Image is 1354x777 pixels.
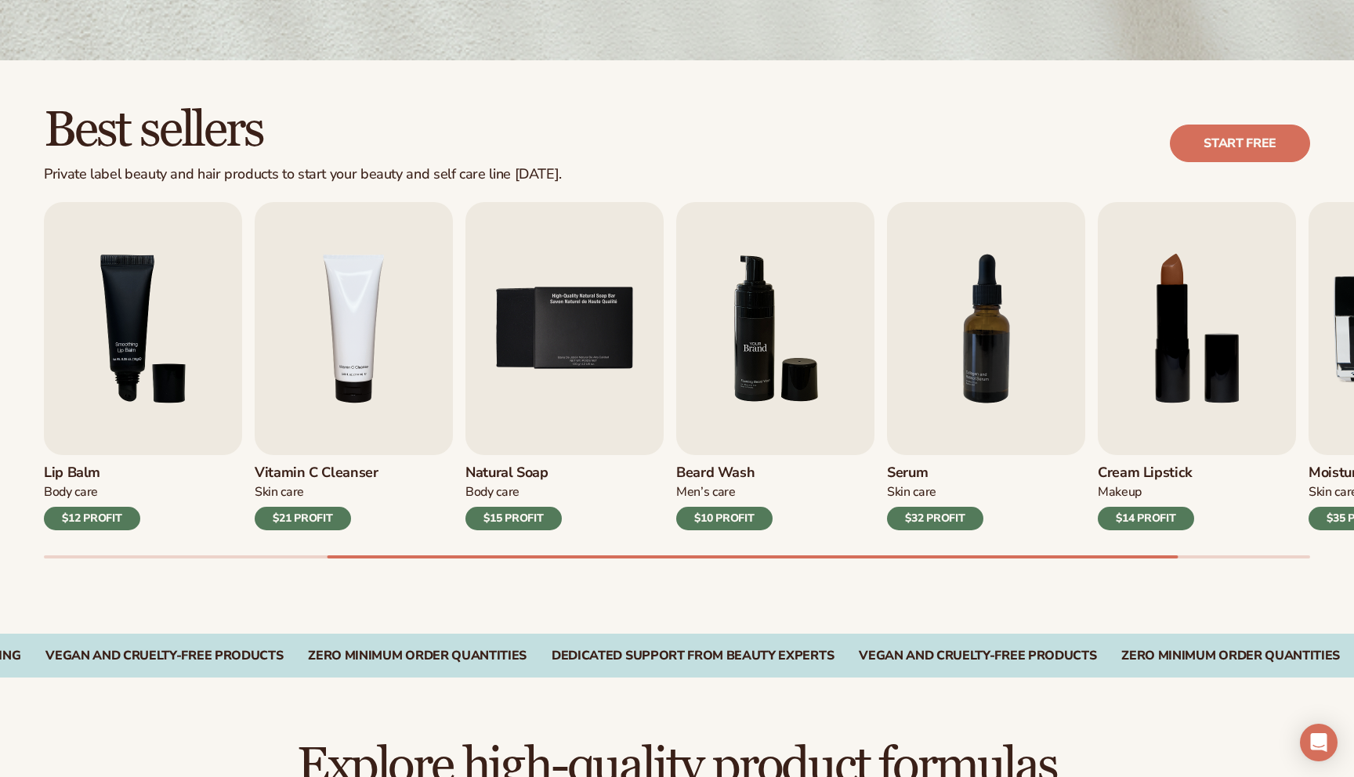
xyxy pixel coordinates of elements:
[676,507,773,530] div: $10 PROFIT
[1098,202,1296,530] a: 8 / 9
[676,202,874,455] img: Shopify Image 7
[1300,724,1338,761] div: Open Intercom Messenger
[1098,464,1194,482] h3: Cream Lipstick
[465,507,562,530] div: $15 PROFIT
[676,464,773,482] h3: Beard Wash
[44,166,562,183] div: Private label beauty and hair products to start your beauty and self care line [DATE].
[1121,649,1340,663] div: Zero Minimum Order QuantitieS
[676,484,773,501] div: Men’s Care
[465,202,664,530] a: 5 / 9
[465,484,562,501] div: Body Care
[255,202,453,530] a: 4 / 9
[44,464,140,482] h3: Lip Balm
[308,649,527,663] div: ZERO MINIMUM ORDER QUANTITIES
[44,484,140,501] div: Body Care
[255,484,378,501] div: Skin Care
[552,649,834,663] div: DEDICATED SUPPORT FROM BEAUTY EXPERTS
[44,507,140,530] div: $12 PROFIT
[859,649,1096,663] div: Vegan and Cruelty-Free Products
[887,507,983,530] div: $32 PROFIT
[887,484,983,501] div: Skin Care
[1170,125,1310,162] a: Start free
[45,649,283,663] div: VEGAN AND CRUELTY-FREE PRODUCTS
[44,202,242,530] a: 3 / 9
[1098,507,1194,530] div: $14 PROFIT
[1098,484,1194,501] div: Makeup
[255,464,378,482] h3: Vitamin C Cleanser
[887,202,1085,530] a: 7 / 9
[465,464,562,482] h3: Natural Soap
[255,507,351,530] div: $21 PROFIT
[44,104,562,157] h2: Best sellers
[887,464,983,482] h3: Serum
[676,202,874,530] a: 6 / 9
